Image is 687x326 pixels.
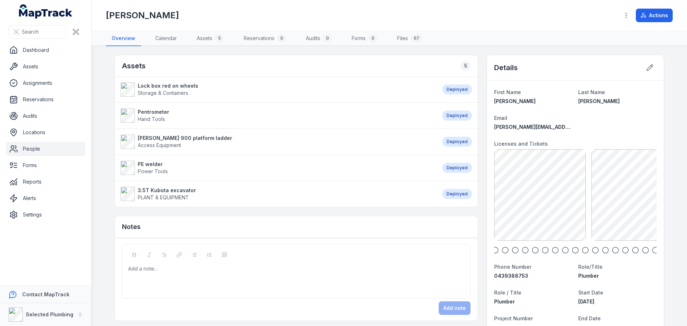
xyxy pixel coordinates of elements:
[494,98,536,104] span: [PERSON_NAME]
[578,264,603,270] span: Role/Title
[9,25,66,39] button: Search
[6,125,86,140] a: Locations
[277,34,286,43] div: 0
[106,31,141,46] a: Overview
[22,28,39,35] span: Search
[494,298,515,305] span: Plumber
[122,61,146,71] h2: Assets
[22,291,69,297] strong: Contact MapTrack
[578,89,605,95] span: Last Name
[19,4,73,19] a: MapTrack
[138,194,189,200] span: PLANT & EQUIPMENT
[494,89,521,95] span: First Name
[6,175,86,189] a: Reports
[346,31,383,46] a: Forms0
[494,315,533,321] span: Project Number
[6,92,86,107] a: Reservations
[494,264,531,270] span: Phone Number
[122,222,141,232] h3: Notes
[121,187,435,201] a: 3.5T Kubota excavatorPLANT & EQUIPMENT
[578,98,620,104] span: [PERSON_NAME]
[138,168,168,174] span: Power Tools
[578,298,594,305] span: [DATE]
[636,9,673,22] button: Actions
[300,31,337,46] a: Audits0
[6,76,86,90] a: Assignments
[323,34,332,43] div: 0
[121,82,435,97] a: Lock box red on wheelsStorage & Containers
[138,108,169,116] strong: Pentrometer
[442,163,472,173] div: Deployed
[369,34,377,43] div: 0
[138,142,181,148] span: Access Equipment
[138,161,168,168] strong: PE welder
[320,308,376,315] span: Person details updated!
[138,90,188,96] span: Storage & Containers
[442,84,472,94] div: Deployed
[442,189,472,199] div: Deployed
[138,116,165,122] span: Hand Tools
[578,298,594,305] time: 3/23/2020, 12:00:00 AM
[494,141,548,147] span: Licenses and Tickets
[138,187,196,194] strong: 3.5T Kubota excavator
[121,108,435,123] a: PentrometerHand Tools
[494,273,528,279] span: 0439388753
[494,124,622,130] span: [PERSON_NAME][EMAIL_ADDRESS][DOMAIN_NAME]
[6,158,86,172] a: Forms
[578,289,603,296] span: Start Date
[461,61,471,71] div: 5
[442,111,472,121] div: Deployed
[391,31,428,46] a: Files67
[121,161,435,175] a: PE welderPower Tools
[6,59,86,74] a: Assets
[150,31,182,46] a: Calendar
[442,137,472,147] div: Deployed
[121,135,435,149] a: [PERSON_NAME] 900 platform ladderAccess Equipment
[6,208,86,222] a: Settings
[191,31,229,46] a: Assets5
[138,82,198,89] strong: Lock box red on wheels
[494,115,507,121] span: Email
[411,34,422,43] div: 67
[578,315,601,321] span: End Date
[138,135,232,142] strong: [PERSON_NAME] 900 platform ladder
[6,109,86,123] a: Audits
[494,63,518,73] h2: Details
[494,289,521,296] span: Role / Title
[6,142,86,156] a: People
[6,43,86,57] a: Dashboard
[238,31,292,46] a: Reservations0
[578,273,599,279] span: Plumber
[26,311,73,317] strong: Selected Plumbing
[6,191,86,205] a: Alerts
[106,10,179,21] h1: [PERSON_NAME]
[215,34,224,43] div: 5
